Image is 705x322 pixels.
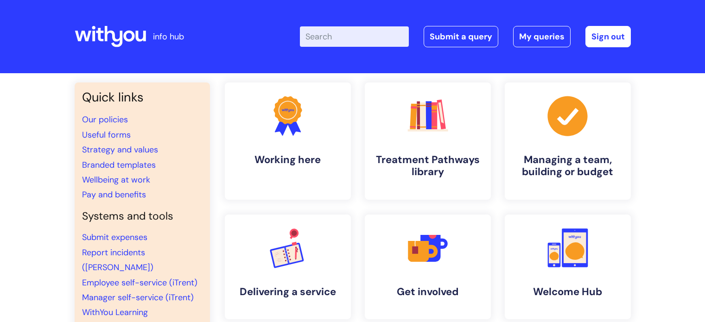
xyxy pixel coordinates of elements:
p: info hub [153,29,184,44]
a: Manager self-service (iTrent) [82,292,194,303]
a: My queries [513,26,571,47]
a: Employee self-service (iTrent) [82,277,197,288]
h4: Systems and tools [82,210,203,223]
a: Working here [225,82,351,200]
h4: Working here [232,154,343,166]
a: Sign out [585,26,631,47]
a: Strategy and values [82,144,158,155]
h4: Managing a team, building or budget [512,154,623,178]
a: Delivering a service [225,215,351,319]
div: | - [300,26,631,47]
a: Report incidents ([PERSON_NAME]) [82,247,153,273]
h4: Get involved [372,286,483,298]
a: Our policies [82,114,128,125]
a: Pay and benefits [82,189,146,200]
a: WithYou Learning [82,307,148,318]
h3: Quick links [82,90,203,105]
a: Welcome Hub [505,215,631,319]
a: Submit expenses [82,232,147,243]
a: Submit a query [424,26,498,47]
a: Get involved [365,215,491,319]
a: Managing a team, building or budget [505,82,631,200]
a: Useful forms [82,129,131,140]
h4: Delivering a service [232,286,343,298]
a: Branded templates [82,159,156,170]
a: Treatment Pathways library [365,82,491,200]
a: Wellbeing at work [82,174,150,185]
h4: Treatment Pathways library [372,154,483,178]
input: Search [300,26,409,47]
h4: Welcome Hub [512,286,623,298]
